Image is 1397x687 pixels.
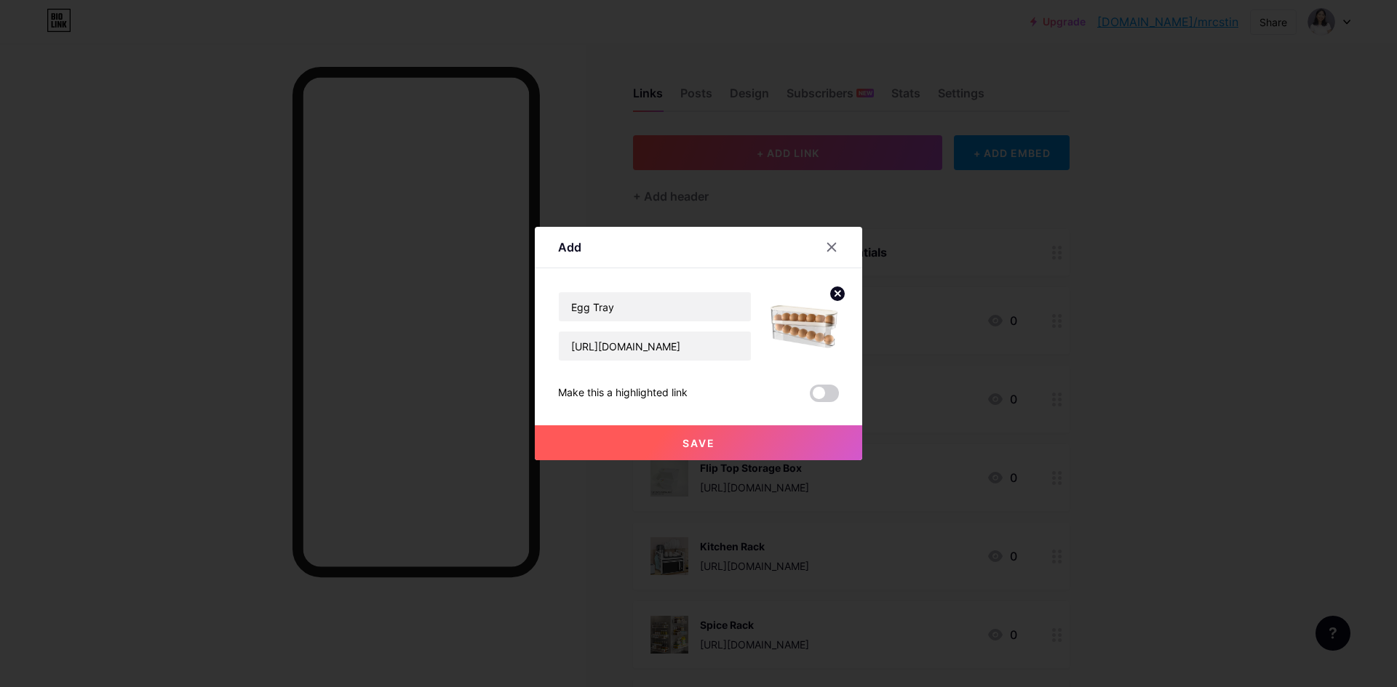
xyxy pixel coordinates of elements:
[769,292,839,361] img: link_thumbnail
[559,292,751,321] input: Title
[682,437,715,449] span: Save
[535,425,862,460] button: Save
[558,385,688,402] div: Make this a highlighted link
[559,332,751,361] input: URL
[558,238,581,256] div: Add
